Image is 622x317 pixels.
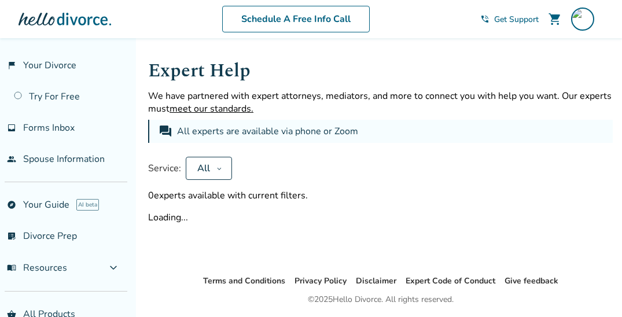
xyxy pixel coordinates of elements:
[23,121,75,134] span: Forms Inbox
[571,8,594,31] img: aconde@myriad.com
[7,154,16,164] span: people
[480,14,489,24] span: phone_in_talk
[7,61,16,70] span: flag_2
[7,123,16,132] span: inbox
[196,162,212,175] div: All
[7,231,16,241] span: list_alt_check
[548,12,562,26] span: shopping_cart
[106,261,120,275] span: expand_more
[177,124,360,138] div: All experts are available via phone or Zoom
[7,200,16,209] span: explore
[308,293,454,307] div: © 2025 Hello Divorce. All rights reserved.
[480,14,539,25] a: phone_in_talkGet Support
[494,14,539,25] span: Get Support
[148,189,613,202] div: 0 experts available with current filters.
[170,102,253,115] span: meet our standards.
[159,124,172,138] span: forum
[76,199,99,211] span: AI beta
[295,275,347,286] a: Privacy Policy
[148,57,613,85] h1: Expert Help
[406,275,495,286] a: Expert Code of Conduct
[203,275,285,286] a: Terms and Conditions
[505,274,558,288] li: Give feedback
[148,211,613,224] div: Loading...
[222,6,370,32] a: Schedule A Free Info Call
[7,261,67,274] span: Resources
[7,263,16,272] span: menu_book
[148,162,181,175] span: Service:
[148,90,613,115] p: We have partnered with expert attorneys, mediators, and more to connect you with help you want. O...
[356,274,396,288] li: Disclaimer
[186,157,232,180] button: All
